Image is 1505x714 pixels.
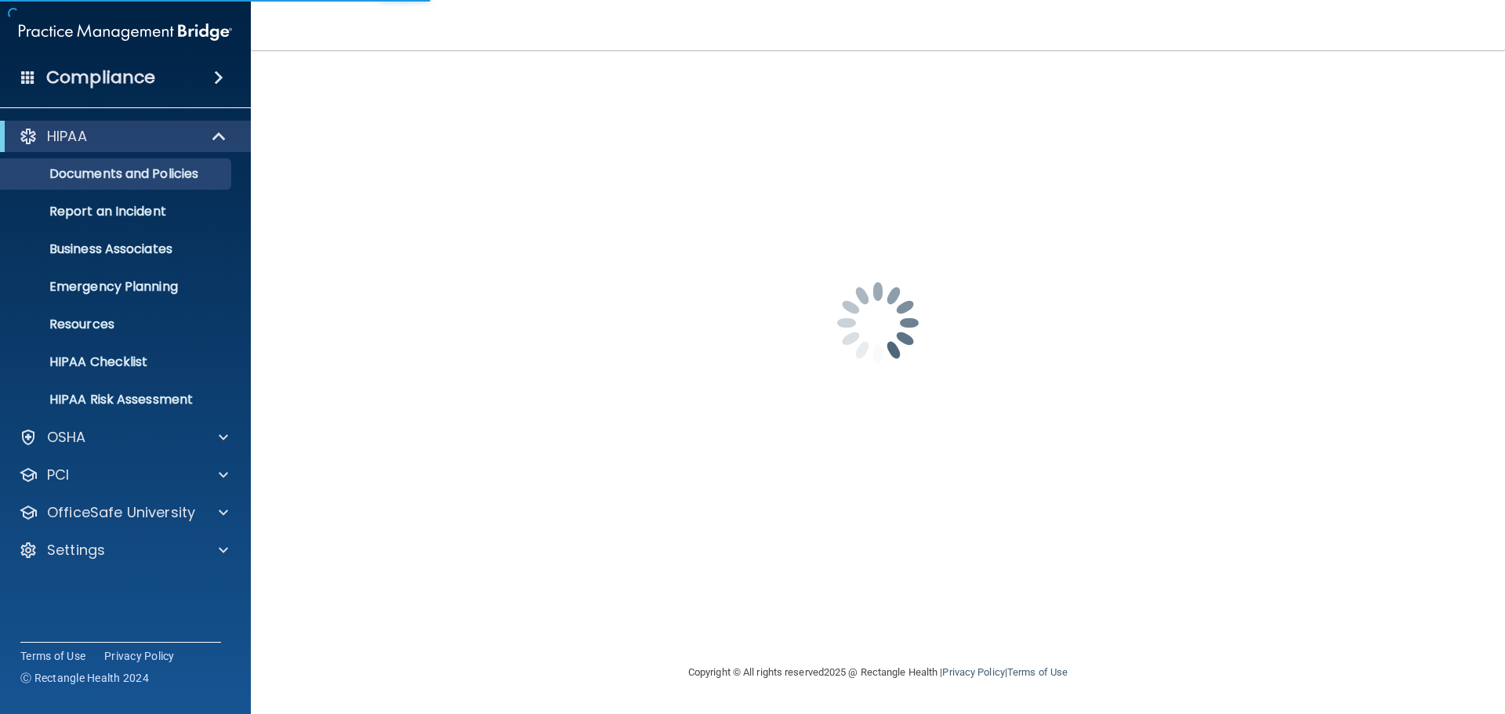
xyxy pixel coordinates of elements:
[47,503,195,522] p: OfficeSafe University
[1234,603,1486,665] iframe: Drift Widget Chat Controller
[19,428,228,447] a: OSHA
[592,647,1164,698] div: Copyright © All rights reserved 2025 @ Rectangle Health | |
[19,466,228,484] a: PCI
[19,503,228,522] a: OfficeSafe University
[942,666,1004,678] a: Privacy Policy
[20,670,149,686] span: Ⓒ Rectangle Health 2024
[47,466,69,484] p: PCI
[10,204,224,219] p: Report an Incident
[19,541,228,560] a: Settings
[800,245,956,401] img: spinner.e123f6fc.gif
[10,241,224,257] p: Business Associates
[19,16,232,48] img: PMB logo
[46,67,155,89] h4: Compliance
[10,392,224,408] p: HIPAA Risk Assessment
[10,354,224,370] p: HIPAA Checklist
[104,648,175,664] a: Privacy Policy
[10,317,224,332] p: Resources
[47,428,86,447] p: OSHA
[10,166,224,182] p: Documents and Policies
[47,541,105,560] p: Settings
[1007,666,1068,678] a: Terms of Use
[20,648,85,664] a: Terms of Use
[10,279,224,295] p: Emergency Planning
[47,127,87,146] p: HIPAA
[19,127,227,146] a: HIPAA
